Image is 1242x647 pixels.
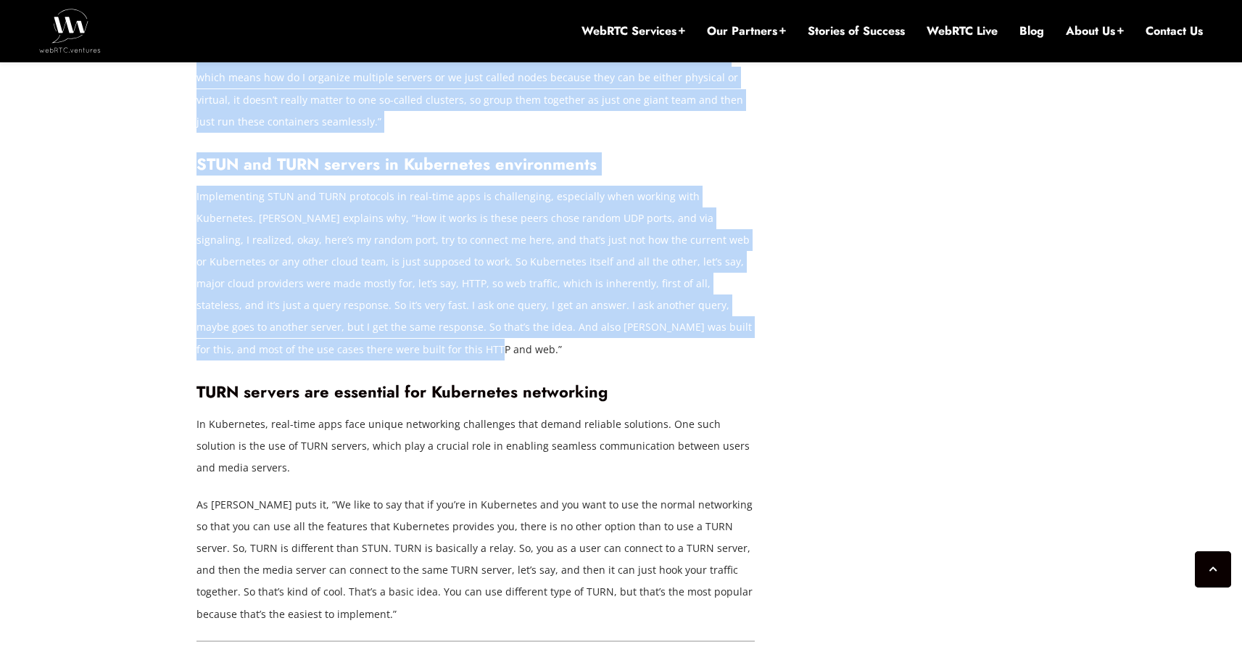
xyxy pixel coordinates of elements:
[196,494,755,625] p: As [PERSON_NAME] puts it, “We like to say that if you’re in Kubernetes and you want to use the no...
[196,413,755,479] p: In Kubernetes, real-time apps face unique networking challenges that demand reliable solutions. O...
[39,9,101,52] img: WebRTC.ventures
[1146,23,1203,39] a: Contact Us
[196,380,608,403] strong: TURN servers are essential for Kubernetes networking
[1019,23,1044,39] a: Blog
[1066,23,1124,39] a: About Us
[196,152,597,176] strong: STUN and TURN servers in Kubernetes environments
[927,23,998,39] a: WebRTC Live
[808,23,905,39] a: Stories of Success
[196,186,755,360] p: Implementing STUN and TURN protocols in real-time apps is challenging, especially when working wi...
[581,23,685,39] a: WebRTC Services
[707,23,786,39] a: Our Partners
